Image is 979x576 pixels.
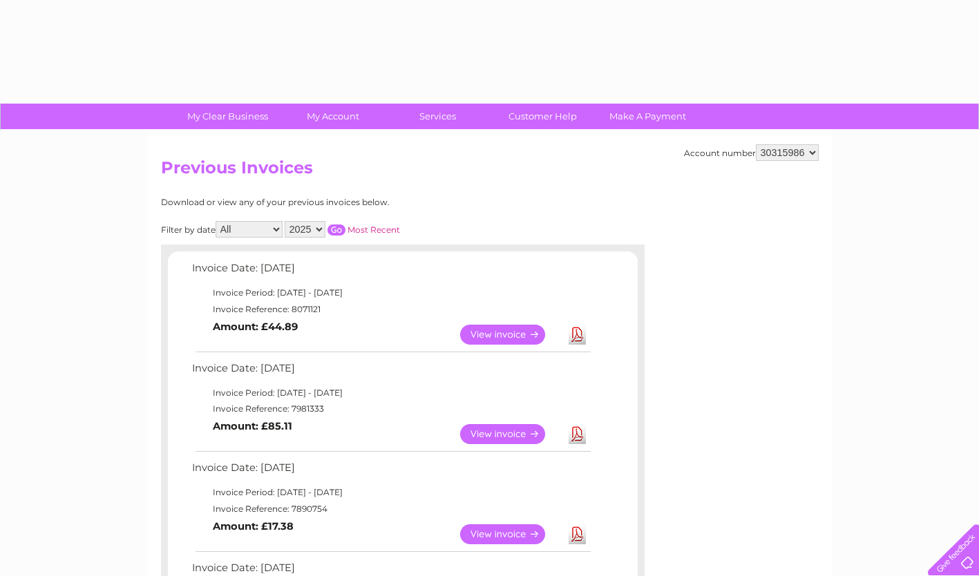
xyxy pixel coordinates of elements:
[189,484,593,501] td: Invoice Period: [DATE] - [DATE]
[569,424,586,444] a: Download
[381,104,495,129] a: Services
[189,285,593,301] td: Invoice Period: [DATE] - [DATE]
[213,420,292,432] b: Amount: £85.11
[213,520,294,532] b: Amount: £17.38
[189,359,593,385] td: Invoice Date: [DATE]
[189,259,593,285] td: Invoice Date: [DATE]
[213,320,298,333] b: Amount: £44.89
[460,424,562,444] a: View
[161,221,524,238] div: Filter by date
[569,325,586,345] a: Download
[189,401,593,417] td: Invoice Reference: 7981333
[189,385,593,401] td: Invoice Period: [DATE] - [DATE]
[486,104,600,129] a: Customer Help
[189,501,593,517] td: Invoice Reference: 7890754
[348,224,400,235] a: Most Recent
[460,524,562,544] a: View
[276,104,390,129] a: My Account
[161,198,524,207] div: Download or view any of your previous invoices below.
[171,104,285,129] a: My Clear Business
[591,104,705,129] a: Make A Payment
[460,325,562,345] a: View
[569,524,586,544] a: Download
[189,301,593,318] td: Invoice Reference: 8071121
[161,158,819,184] h2: Previous Invoices
[684,144,819,161] div: Account number
[189,459,593,484] td: Invoice Date: [DATE]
